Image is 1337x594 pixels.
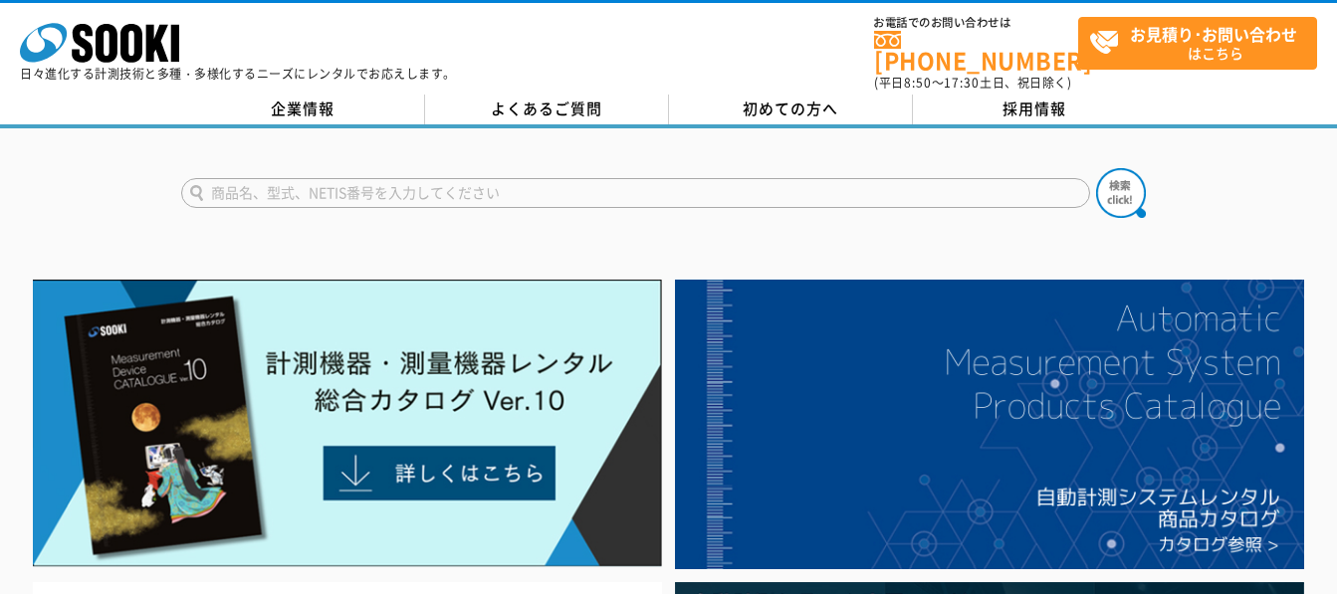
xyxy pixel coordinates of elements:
span: お電話でのお問い合わせは [874,17,1078,29]
input: 商品名、型式、NETIS番号を入力してください [181,178,1090,208]
strong: お見積り･お問い合わせ [1130,22,1297,46]
a: 初めての方へ [669,95,913,124]
a: お見積り･お問い合わせはこちら [1078,17,1317,70]
span: (平日 ～ 土日、祝日除く) [874,74,1071,92]
span: はこちら [1089,18,1316,68]
span: 初めての方へ [743,98,838,119]
a: [PHONE_NUMBER] [874,31,1078,72]
a: よくあるご質問 [425,95,669,124]
img: 自動計測システムカタログ [675,280,1304,570]
span: 17:30 [944,74,980,92]
a: 企業情報 [181,95,425,124]
img: Catalog Ver10 [33,280,662,568]
span: 8:50 [904,74,932,92]
img: btn_search.png [1096,168,1146,218]
a: 採用情報 [913,95,1157,124]
p: 日々進化する計測技術と多種・多様化するニーズにレンタルでお応えします。 [20,68,456,80]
